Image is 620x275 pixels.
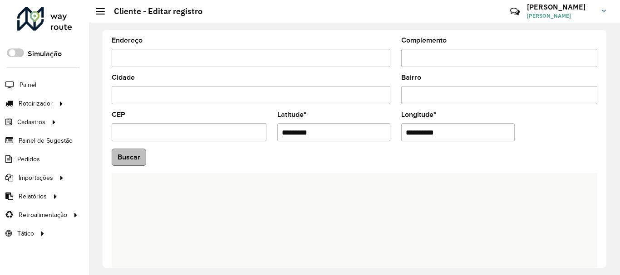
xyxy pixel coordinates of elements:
span: Importações [19,173,53,183]
span: Pedidos [17,154,40,164]
label: Simulação [28,48,62,59]
span: [PERSON_NAME] [527,12,595,20]
span: Tático [17,229,34,238]
span: Painel [20,80,36,90]
h2: Cliente - Editar registro [105,6,202,16]
label: Longitude [401,109,436,120]
label: CEP [112,109,125,120]
h3: [PERSON_NAME] [527,3,595,11]
label: Complemento [401,35,447,46]
span: Painel de Sugestão [19,136,73,145]
label: Bairro [401,72,421,83]
a: Contato Rápido [505,2,525,21]
span: Relatórios [19,192,47,201]
button: Buscar [112,149,146,166]
span: Roteirizador [19,99,53,108]
span: Cadastros [17,117,45,127]
label: Latitude [277,109,306,120]
label: Cidade [112,72,135,83]
label: Endereço [112,35,143,46]
span: Retroalimentação [19,210,67,220]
